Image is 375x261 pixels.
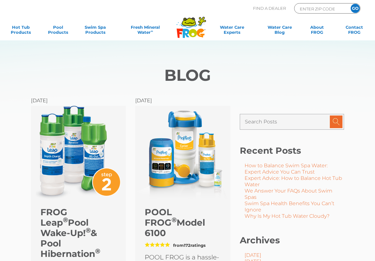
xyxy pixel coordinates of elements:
input: Submit [330,116,342,128]
a: Water CareExperts [208,25,257,37]
a: How to Balance Swim Spa Water: Expert Advice You Can Trust [245,163,328,175]
a: Fresh MineralWater∞ [118,25,172,37]
a: POOL FROG®Model 6100 [145,207,205,238]
h1: Blog [31,66,344,85]
a: Swim SpaProducts [81,25,110,37]
sup: ® [63,216,68,224]
a: Hot TubProducts [6,25,35,37]
h2: Archives [240,235,344,246]
a: Swim Spa Health Benefits You Can’t Ignore [245,200,334,213]
p: Find A Dealer [253,3,286,14]
span: 5 [145,242,170,247]
div: [DATE] [31,98,126,104]
a: ContactFROG [340,25,369,37]
a: AboutFROG [302,25,331,37]
sup: ® [95,247,100,255]
a: Expert Advice: How to Balance Hot Tub Water [245,175,342,187]
h2: Recent Posts [240,145,344,156]
a: Water CareBlog [265,25,294,37]
div: [DATE] [135,98,230,104]
input: Zip Code Form [299,5,342,12]
a: FROG Leap®Pool Wake-Up!®& Pool Hibernation® [40,207,100,259]
a: Why Is My Hot Tub Water Cloudy? [245,213,330,219]
img: Pool FROG 6100 System with chemicals and strips [135,106,230,201]
a: PoolProducts [44,25,73,37]
a: [DATE] [245,252,261,258]
sup: ® [172,216,177,224]
span: 172 [184,243,191,248]
sup: ® [86,226,91,234]
input: GO [351,4,360,13]
span: from ratings [173,243,206,248]
a: We Answer Your FAQs About Swim Spas [245,188,332,200]
sup: ∞ [151,29,153,33]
